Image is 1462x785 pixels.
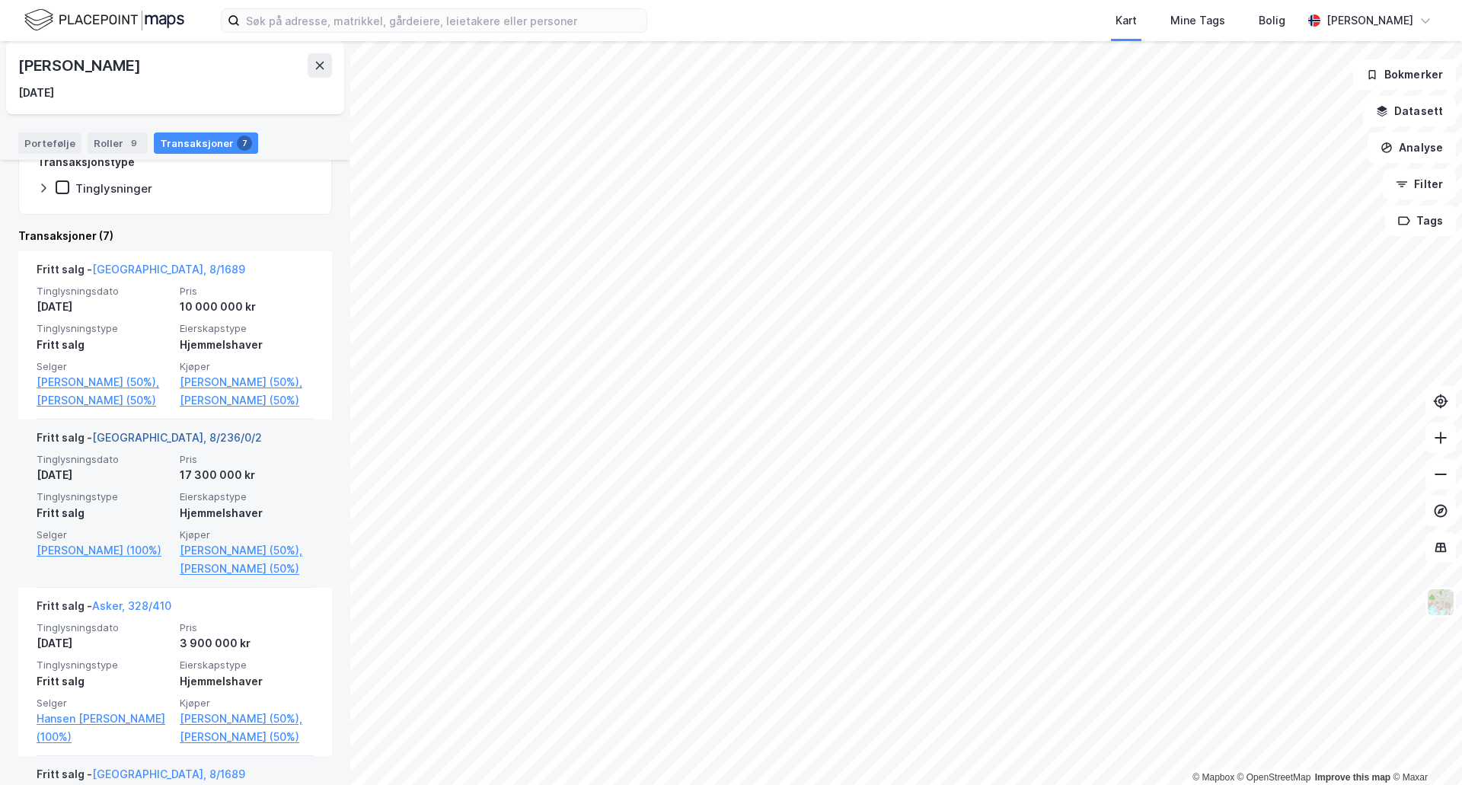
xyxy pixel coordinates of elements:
[92,599,171,612] a: Asker, 328/410
[37,322,171,335] span: Tinglysningstype
[1192,772,1234,783] a: Mapbox
[37,597,171,621] div: Fritt salg -
[180,528,314,541] span: Kjøper
[1368,132,1456,163] button: Analyse
[180,728,314,746] a: [PERSON_NAME] (50%)
[180,490,314,503] span: Eierskapstype
[37,466,171,484] div: [DATE]
[1385,206,1456,236] button: Tags
[92,431,262,444] a: [GEOGRAPHIC_DATA], 8/236/0/2
[18,227,332,245] div: Transaksjoner (7)
[154,132,258,154] div: Transaksjoner
[37,429,262,453] div: Fritt salg -
[1353,59,1456,90] button: Bokmerker
[37,373,171,391] a: [PERSON_NAME] (50%),
[24,7,184,34] img: logo.f888ab2527a4732fd821a326f86c7f29.svg
[180,336,314,354] div: Hjemmelshaver
[180,360,314,373] span: Kjøper
[126,136,142,151] div: 9
[180,710,314,728] a: [PERSON_NAME] (50%),
[180,659,314,672] span: Eierskapstype
[37,541,171,560] a: [PERSON_NAME] (100%)
[180,504,314,522] div: Hjemmelshaver
[180,621,314,634] span: Pris
[240,9,646,32] input: Søk på adresse, matrikkel, gårdeiere, leietakere eller personer
[1315,772,1390,783] a: Improve this map
[180,373,314,391] a: [PERSON_NAME] (50%),
[18,84,54,102] div: [DATE]
[180,466,314,484] div: 17 300 000 kr
[37,260,245,285] div: Fritt salg -
[1426,588,1455,617] img: Z
[180,391,314,410] a: [PERSON_NAME] (50%)
[37,528,171,541] span: Selger
[37,360,171,373] span: Selger
[1363,96,1456,126] button: Datasett
[1116,11,1137,30] div: Kart
[37,490,171,503] span: Tinglysningstype
[1259,11,1285,30] div: Bolig
[92,767,245,780] a: [GEOGRAPHIC_DATA], 8/1689
[18,132,81,154] div: Portefølje
[37,672,171,691] div: Fritt salg
[1237,772,1311,783] a: OpenStreetMap
[180,541,314,560] a: [PERSON_NAME] (50%),
[237,136,252,151] div: 7
[37,153,135,171] div: Transaksjonstype
[180,697,314,710] span: Kjøper
[180,285,314,298] span: Pris
[37,453,171,466] span: Tinglysningsdato
[92,263,245,276] a: [GEOGRAPHIC_DATA], 8/1689
[37,621,171,634] span: Tinglysningsdato
[180,453,314,466] span: Pris
[1386,712,1462,785] iframe: Chat Widget
[37,659,171,672] span: Tinglysningstype
[37,634,171,653] div: [DATE]
[180,298,314,316] div: 10 000 000 kr
[37,336,171,354] div: Fritt salg
[180,322,314,335] span: Eierskapstype
[1326,11,1413,30] div: [PERSON_NAME]
[180,634,314,653] div: 3 900 000 kr
[88,132,148,154] div: Roller
[18,53,143,78] div: [PERSON_NAME]
[1170,11,1225,30] div: Mine Tags
[37,697,171,710] span: Selger
[37,710,171,746] a: Hansen [PERSON_NAME] (100%)
[37,285,171,298] span: Tinglysningsdato
[180,672,314,691] div: Hjemmelshaver
[37,298,171,316] div: [DATE]
[1383,169,1456,199] button: Filter
[180,560,314,578] a: [PERSON_NAME] (50%)
[37,504,171,522] div: Fritt salg
[37,391,171,410] a: [PERSON_NAME] (50%)
[1386,712,1462,785] div: Kontrollprogram for chat
[75,181,152,196] div: Tinglysninger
